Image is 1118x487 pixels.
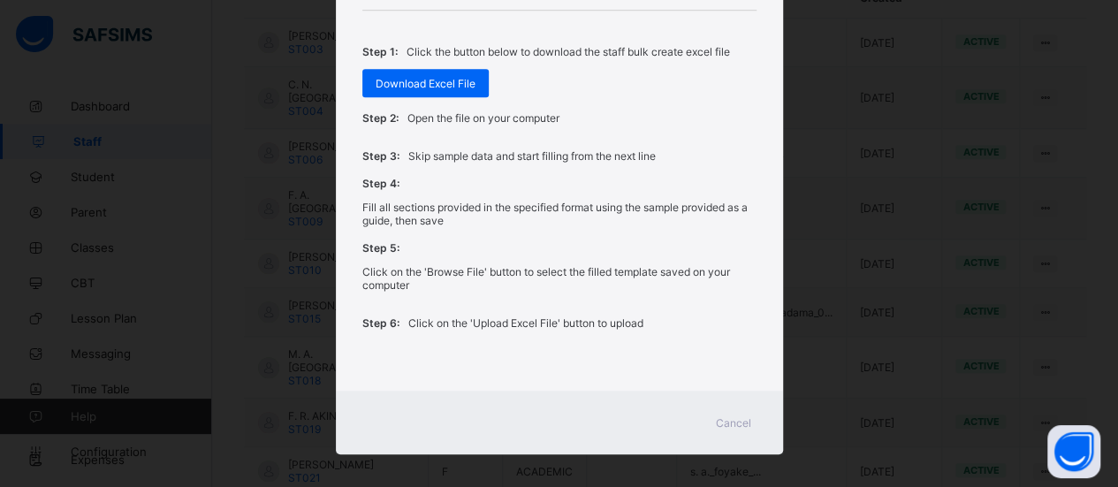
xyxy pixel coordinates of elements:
span: Step 1: [362,45,398,58]
p: Skip sample data and start filling from the next line [408,149,656,163]
p: Open the file on your computer [407,111,559,125]
span: Cancel [716,416,751,430]
p: Click on the 'Browse File' button to select the filled template saved on your computer [362,265,757,292]
span: Step 4: [362,177,399,190]
p: Click the button below to download the staff bulk create excel file [407,45,730,58]
span: Step 6: [362,316,399,330]
p: Click on the 'Upload Excel File' button to upload [408,316,643,330]
button: Open asap [1047,425,1100,478]
span: Step 5: [362,241,399,255]
span: Download Excel File [376,77,475,90]
span: Step 3: [362,149,399,163]
span: Step 2: [362,111,399,125]
p: Fill all sections provided in the specified format using the sample provided as a guide, then save [362,201,757,227]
